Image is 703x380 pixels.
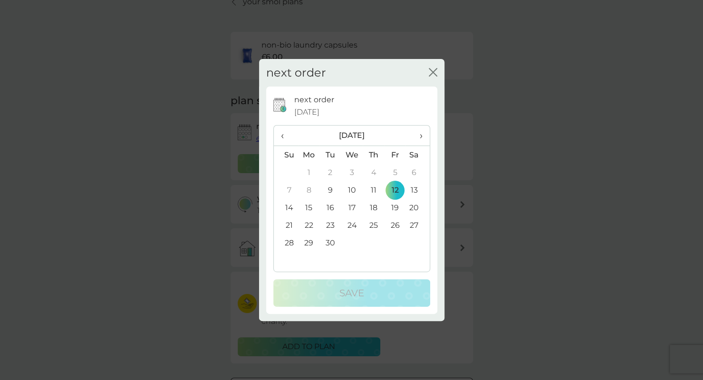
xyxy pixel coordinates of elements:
[413,126,422,146] span: ›
[266,66,326,80] h2: next order
[294,106,319,118] span: [DATE]
[363,181,384,199] td: 11
[405,181,429,199] td: 13
[385,216,406,234] td: 26
[274,199,298,216] td: 14
[429,68,437,78] button: close
[319,181,341,199] td: 9
[319,234,341,252] td: 30
[319,164,341,181] td: 2
[273,279,430,307] button: Save
[274,234,298,252] td: 28
[385,181,406,199] td: 12
[341,181,363,199] td: 10
[363,164,384,181] td: 4
[385,199,406,216] td: 19
[298,234,320,252] td: 29
[281,126,291,146] span: ‹
[405,216,429,234] td: 27
[363,216,384,234] td: 25
[385,146,406,164] th: Fr
[298,126,406,146] th: [DATE]
[274,146,298,164] th: Su
[298,216,320,234] td: 22
[319,146,341,164] th: Tu
[298,181,320,199] td: 8
[405,199,429,216] td: 20
[294,94,334,106] p: next order
[274,216,298,234] td: 21
[319,199,341,216] td: 16
[405,164,429,181] td: 6
[298,199,320,216] td: 15
[363,146,384,164] th: Th
[363,199,384,216] td: 18
[341,164,363,181] td: 3
[298,146,320,164] th: Mo
[339,285,364,301] p: Save
[274,181,298,199] td: 7
[341,216,363,234] td: 24
[319,216,341,234] td: 23
[341,146,363,164] th: We
[385,164,406,181] td: 5
[341,199,363,216] td: 17
[405,146,429,164] th: Sa
[298,164,320,181] td: 1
